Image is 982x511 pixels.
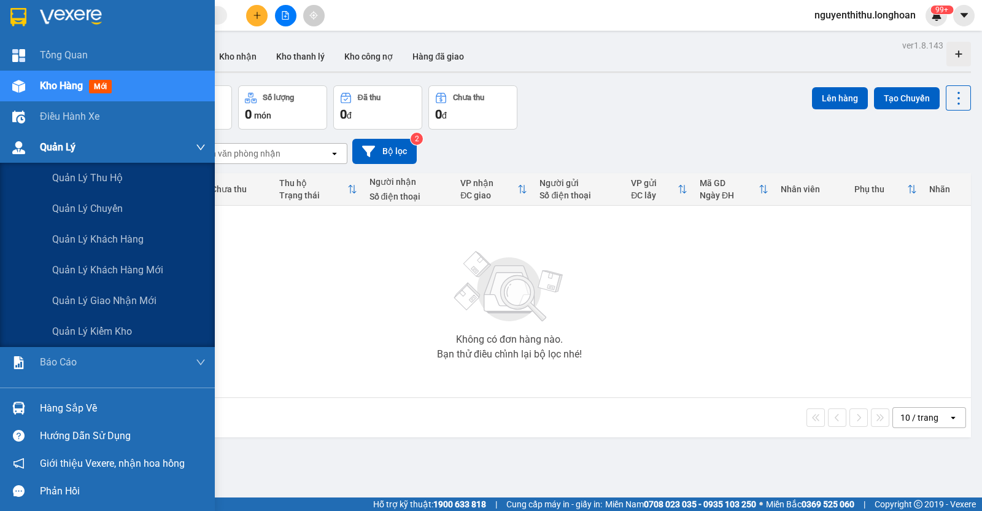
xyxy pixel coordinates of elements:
div: Chưa thu [211,184,268,194]
span: notification [13,458,25,469]
th: Toggle SortBy [848,173,923,206]
div: 10 / trang [900,412,938,424]
button: Lên hàng [812,87,868,109]
span: 0 [245,107,252,122]
th: Toggle SortBy [694,173,775,206]
button: Bộ lọc [352,139,417,164]
button: file-add [275,5,296,26]
img: icon-new-feature [931,10,942,21]
div: Người gửi [539,178,619,188]
div: Hướng dẫn sử dụng [40,427,206,445]
button: aim [303,5,325,26]
span: | [495,497,497,511]
span: 0 [340,107,347,122]
div: Hàng sắp về [40,399,206,418]
div: Chọn văn phòng nhận [196,147,280,160]
th: Toggle SortBy [454,173,533,206]
span: Quản lý khách hàng [52,232,144,247]
span: down [196,357,206,367]
span: đ [347,111,352,120]
button: Chưa thu0đ [428,85,517,130]
img: svg+xml;base64,PHN2ZyBjbGFzcz0ibGlzdC1wbHVnX19zdmciIHhtbG5zPSJodHRwOi8vd3d3LnczLm9yZy8yMDAwL3N2Zy... [448,244,571,330]
th: Toggle SortBy [273,173,363,206]
span: Kho hàng [40,80,83,92]
span: Hỗ trợ kỹ thuật: [373,497,486,511]
strong: 0369 525 060 [802,499,854,509]
strong: 0708 023 035 - 0935 103 250 [644,499,756,509]
span: 0 [435,107,442,122]
strong: 1900 633 818 [433,499,486,509]
img: warehouse-icon [12,402,25,415]
div: Nhãn [929,184,965,194]
span: món [254,111,271,120]
div: Tạo kho hàng mới [946,42,971,66]
button: caret-down [953,5,975,26]
span: Báo cáo [40,354,77,370]
span: message [13,485,25,497]
th: Toggle SortBy [625,173,694,206]
span: file-add [281,11,290,20]
button: Kho thanh lý [266,42,334,71]
div: Phản hồi [40,482,206,501]
sup: 286 [930,6,953,14]
img: dashboard-icon [12,49,25,62]
sup: 2 [411,133,423,145]
div: Chưa thu [453,93,484,102]
span: Quản lý kiểm kho [52,324,132,339]
span: aim [309,11,318,20]
div: VP gửi [631,178,678,188]
span: plus [253,11,261,20]
img: warehouse-icon [12,111,25,123]
svg: open [948,413,958,423]
div: ver 1.8.143 [902,39,943,52]
div: Nhân viên [781,184,842,194]
button: plus [246,5,268,26]
div: Trạng thái [279,190,347,200]
span: Cung cấp máy in - giấy in: [506,497,602,511]
span: | [864,497,865,511]
div: Số điện thoại [369,192,449,201]
span: nguyenthithu.longhoan [805,7,926,23]
span: caret-down [959,10,970,21]
img: logo-vxr [10,8,26,26]
button: Hàng đã giao [403,42,474,71]
div: ĐC lấy [631,190,678,200]
span: Quản lý thu hộ [52,170,123,185]
span: ⚪️ [759,502,763,507]
div: Thu hộ [279,178,347,188]
span: Quản lý chuyến [52,201,123,216]
span: Quản lý khách hàng mới [52,262,163,278]
span: mới [89,80,112,93]
div: Số điện thoại [539,190,619,200]
button: Tạo Chuyến [874,87,940,109]
svg: open [330,149,339,158]
span: Quản Lý [40,139,75,155]
div: Số lượng [263,93,294,102]
span: question-circle [13,430,25,442]
span: Tổng Quan [40,47,88,63]
div: Người nhận [369,177,449,187]
button: Kho công nợ [334,42,403,71]
img: solution-icon [12,356,25,369]
div: Ngày ĐH [700,190,759,200]
span: Điều hành xe [40,109,99,124]
div: Bạn thử điều chỉnh lại bộ lọc nhé! [437,349,582,359]
button: Số lượng0món [238,85,327,130]
span: Miền Bắc [766,497,854,511]
div: VP nhận [460,178,517,188]
span: Giới thiệu Vexere, nhận hoa hồng [40,456,185,471]
span: đ [442,111,447,120]
button: Kho nhận [209,42,266,71]
div: Không có đơn hàng nào. [456,335,563,345]
div: Mã GD [700,178,759,188]
span: copyright [914,500,922,509]
div: Phụ thu [854,184,907,194]
span: Miền Nam [605,497,756,511]
div: Đã thu [358,93,381,102]
img: warehouse-icon [12,80,25,93]
img: warehouse-icon [12,141,25,154]
button: Đã thu0đ [333,85,422,130]
span: Quản lý giao nhận mới [52,293,157,308]
span: down [196,142,206,152]
div: ĐC giao [460,190,517,200]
